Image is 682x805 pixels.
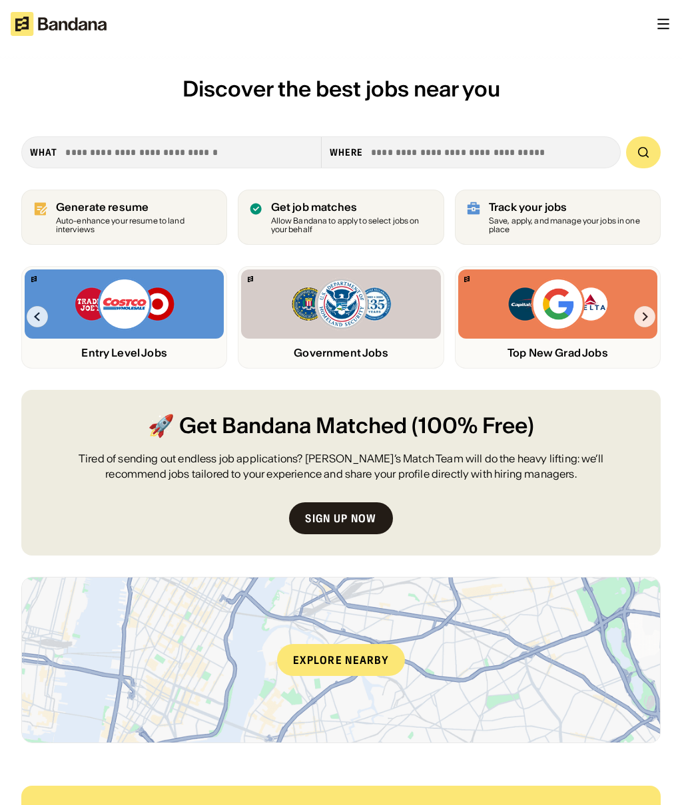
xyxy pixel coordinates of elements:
span: Discover the best jobs near you [182,75,500,102]
div: Top New Grad Jobs [458,347,657,359]
img: Trader Joe’s, Costco, Target logos [74,277,175,331]
div: Government Jobs [241,347,440,359]
div: Allow Bandana to apply to select jobs on your behalf [271,217,433,234]
div: Auto-enhance your resume to land interviews [56,217,216,234]
div: Tired of sending out endless job applications? [PERSON_NAME]’s Match Team will do the heavy lifti... [53,451,629,481]
a: Generate resume Auto-enhance your resume to land interviews [21,190,227,245]
img: Bandana logo [31,276,37,282]
div: what [30,146,57,158]
img: Right Arrow [634,306,655,327]
a: Bandana logoTrader Joe’s, Costco, Target logosEntry Level Jobs [21,266,227,368]
div: Get job matches [271,201,433,214]
img: FBI, DHS, MWRD logos [290,277,392,331]
div: Sign up now [305,513,376,524]
div: Track your jobs [489,201,649,214]
img: Bandana logo [464,276,470,282]
img: Bandana logo [248,276,253,282]
div: Save, apply, and manage your jobs in one place [489,217,649,234]
a: Bandana logoCapital One, Google, Delta logosTop New Grad Jobs [455,266,661,368]
img: Left Arrow [27,306,48,327]
a: Get job matches Allow Bandana to apply to select jobs on your behalf [238,190,444,245]
a: Sign up now [289,502,392,534]
img: Capital One, Google, Delta logos [507,277,608,331]
div: Generate resume [56,201,216,214]
div: Explore nearby [277,644,405,676]
a: Explore nearby [22,577,660,742]
img: Bandana logotype [11,12,107,36]
span: (100% Free) [412,411,534,441]
div: Where [330,146,364,158]
a: Track your jobs Save, apply, and manage your jobs in one place [455,190,661,245]
span: 🚀 Get Bandana Matched [148,411,407,441]
a: Bandana logoFBI, DHS, MWRD logosGovernment Jobs [238,266,444,368]
div: Entry Level Jobs [25,347,224,359]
